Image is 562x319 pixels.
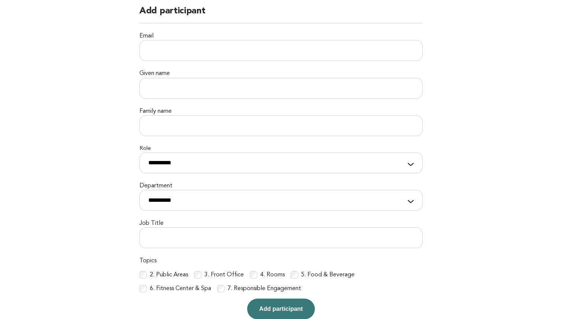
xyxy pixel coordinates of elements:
label: Topics [139,257,423,265]
label: Role [139,145,423,152]
label: Job Title [139,220,423,227]
label: Family name [139,108,423,115]
label: 6. Fitness Center & Spa [150,285,211,293]
label: 5. Food & Beverage [301,271,355,279]
label: 7. Responsible Engagement [227,285,301,293]
label: 3. Front Office [204,271,244,279]
label: Department [139,182,423,190]
label: 4. Rooms [260,271,285,279]
label: Given name [139,70,423,78]
label: Email [139,32,423,40]
label: 2. Public Areas [150,271,188,279]
h2: Add participant [139,5,423,23]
